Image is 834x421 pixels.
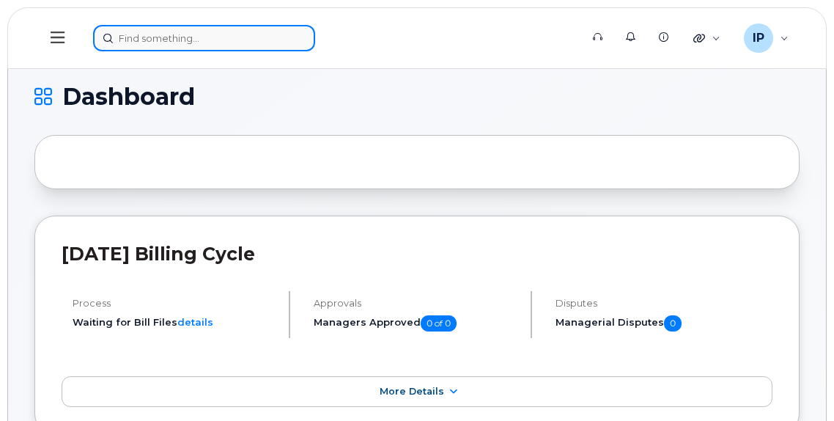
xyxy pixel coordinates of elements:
a: details [177,316,213,328]
h4: Process [73,298,276,309]
h4: Disputes [556,298,773,309]
h2: [DATE] Billing Cycle [62,243,772,265]
span: Dashboard [62,86,195,108]
h5: Managers Approved [314,315,517,332]
span: 0 of 0 [421,315,457,332]
h4: Approvals [314,298,517,309]
h5: Managerial Disputes [556,315,773,332]
span: 0 [664,315,682,332]
span: More Details [380,386,444,397]
li: Waiting for Bill Files [73,315,276,329]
